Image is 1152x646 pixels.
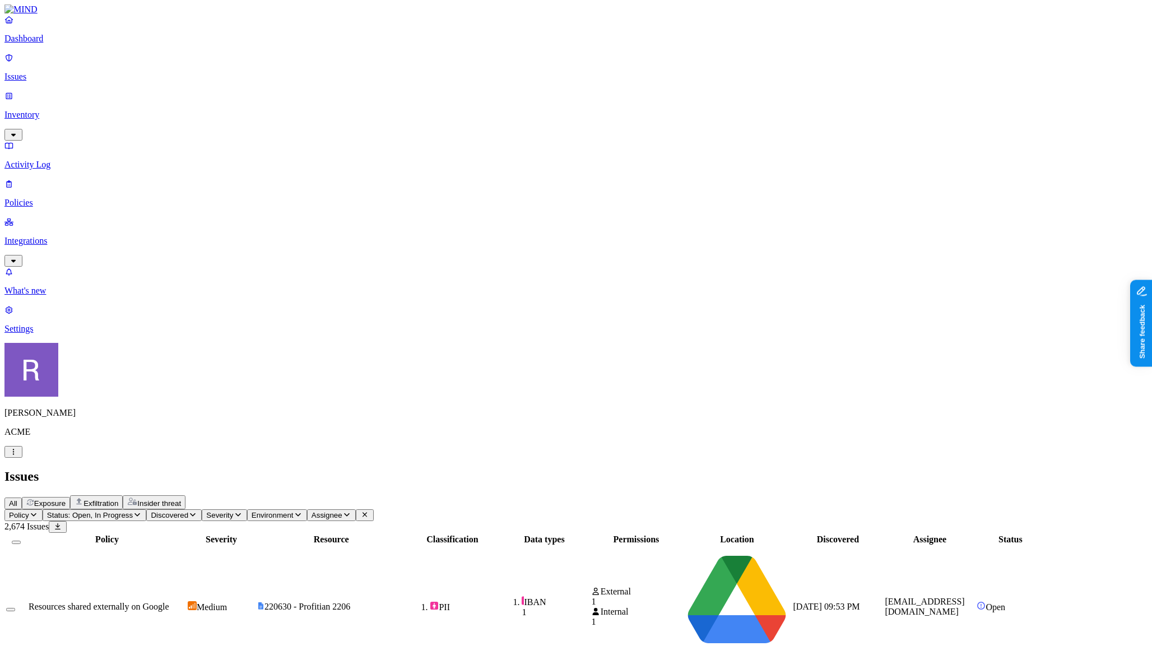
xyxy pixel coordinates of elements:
[4,72,1148,82] p: Issues
[9,511,29,519] span: Policy
[29,602,169,611] span: Resources shared externally on Google
[4,160,1148,170] p: Activity Log
[885,597,964,616] span: [EMAIL_ADDRESS][DOMAIN_NAME]
[252,511,294,519] span: Environment
[4,236,1148,246] p: Integrations
[4,15,1148,44] a: Dashboard
[188,601,197,610] img: severity-medium
[137,499,181,508] span: Insider threat
[4,469,1148,484] h2: Issues
[4,427,1148,437] p: ACME
[4,141,1148,170] a: Activity Log
[4,198,1148,208] p: Policies
[34,499,66,508] span: Exposure
[4,179,1148,208] a: Policies
[986,602,1005,612] span: Open
[312,511,342,519] span: Assignee
[4,305,1148,334] a: Settings
[9,499,17,508] span: All
[4,343,58,397] img: Rich Thompson
[430,601,439,610] img: pii
[4,4,38,15] img: MIND
[793,535,882,545] div: Discovered
[197,602,227,612] span: Medium
[793,602,860,611] span: [DATE] 09:53 PM
[4,53,1148,82] a: Issues
[591,587,681,597] div: External
[257,602,264,610] img: google-docs
[977,535,1044,545] div: Status
[407,535,497,545] div: Classification
[885,535,974,545] div: Assignee
[499,535,589,545] div: Data types
[591,607,681,617] div: Internal
[522,596,524,605] img: pii-line
[257,535,405,545] div: Resource
[522,596,589,607] div: IBAN
[4,267,1148,296] a: What's new
[430,601,497,612] div: PII
[4,4,1148,15] a: MIND
[522,607,589,617] div: 1
[264,602,350,611] span: 220630 - Profitian 2206
[4,324,1148,334] p: Settings
[591,617,681,627] div: 1
[591,597,681,607] div: 1
[4,34,1148,44] p: Dashboard
[4,522,49,531] span: 2,674 Issues
[977,601,986,610] img: status-open
[591,535,681,545] div: Permissions
[4,91,1148,139] a: Inventory
[12,541,21,544] button: Select all
[4,408,1148,418] p: [PERSON_NAME]
[4,217,1148,265] a: Integrations
[29,535,185,545] div: Policy
[47,511,133,519] span: Status: Open, In Progress
[4,110,1148,120] p: Inventory
[6,608,15,611] button: Select row
[683,535,791,545] div: Location
[188,535,255,545] div: Severity
[4,286,1148,296] p: What's new
[206,511,233,519] span: Severity
[151,511,188,519] span: Discovered
[83,499,118,508] span: Exfiltration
